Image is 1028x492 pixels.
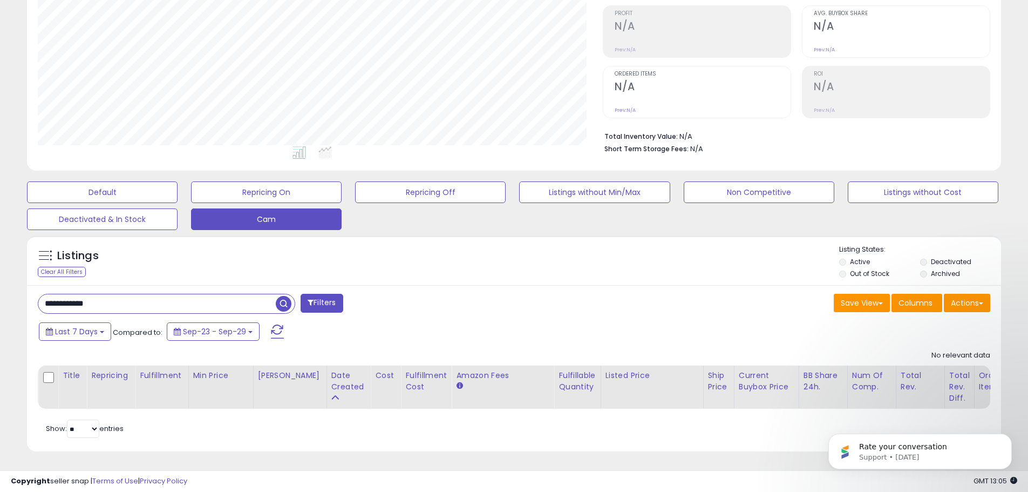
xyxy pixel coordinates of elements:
[814,11,990,17] span: Avg. Buybox Share
[405,370,447,393] div: Fulfillment Cost
[91,370,131,381] div: Repricing
[739,370,794,393] div: Current Buybox Price
[814,46,835,53] small: Prev: N/A
[708,370,730,393] div: Ship Price
[814,20,990,35] h2: N/A
[604,129,982,142] li: N/A
[684,181,834,203] button: Non Competitive
[949,370,970,404] div: Total Rev. Diff.
[898,298,932,308] span: Columns
[140,476,187,486] a: Privacy Policy
[850,257,870,266] label: Active
[834,294,890,312] button: Save View
[615,46,636,53] small: Prev: N/A
[615,11,791,17] span: Profit
[848,181,998,203] button: Listings without Cost
[931,351,990,361] div: No relevant data
[11,476,50,486] strong: Copyright
[814,107,835,113] small: Prev: N/A
[615,80,791,95] h2: N/A
[690,144,703,154] span: N/A
[113,327,162,338] span: Compared to:
[183,326,246,337] span: Sep-23 - Sep-29
[901,370,940,393] div: Total Rev.
[456,381,462,391] small: Amazon Fees.
[604,132,678,141] b: Total Inventory Value:
[931,269,960,278] label: Archived
[944,294,990,312] button: Actions
[814,80,990,95] h2: N/A
[456,370,549,381] div: Amazon Fees
[559,370,596,393] div: Fulfillable Quantity
[852,370,891,393] div: Num of Comp.
[27,181,178,203] button: Default
[57,248,99,264] h5: Listings
[191,208,342,230] button: Cam
[331,370,366,393] div: Date Created
[140,370,183,381] div: Fulfillment
[604,144,689,153] b: Short Term Storage Fees:
[891,294,942,312] button: Columns
[615,20,791,35] h2: N/A
[850,269,889,278] label: Out of Stock
[193,370,249,381] div: Min Price
[92,476,138,486] a: Terms of Use
[605,370,699,381] div: Listed Price
[519,181,670,203] button: Listings without Min/Max
[931,257,971,266] label: Deactivated
[167,322,260,341] button: Sep-23 - Sep-29
[615,71,791,77] span: Ordered Items
[355,181,506,203] button: Repricing Off
[812,411,1028,487] iframe: Intercom notifications message
[375,370,396,381] div: Cost
[191,181,342,203] button: Repricing On
[814,71,990,77] span: ROI
[55,326,98,337] span: Last 7 Days
[258,370,322,381] div: [PERSON_NAME]
[27,208,178,230] button: Deactivated & In Stock
[979,370,1018,393] div: Ordered Items
[63,370,82,381] div: Title
[46,423,124,434] span: Show: entries
[38,267,86,277] div: Clear All Filters
[39,322,111,341] button: Last 7 Days
[301,294,343,313] button: Filters
[804,370,843,393] div: BB Share 24h.
[615,107,636,113] small: Prev: N/A
[11,476,187,487] div: seller snap | |
[839,245,1001,255] p: Listing States:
